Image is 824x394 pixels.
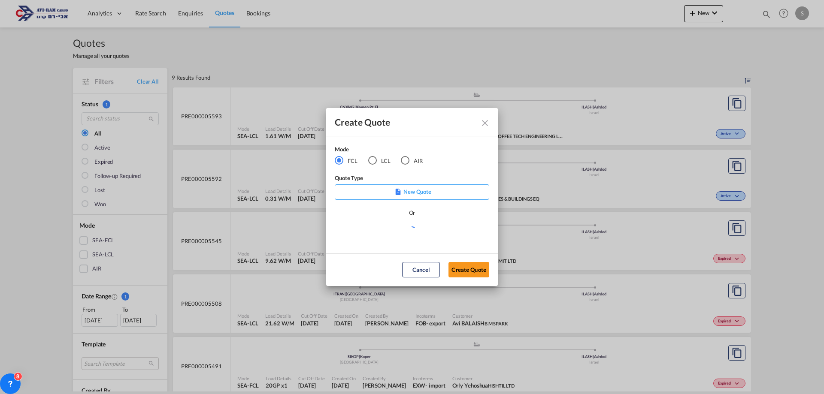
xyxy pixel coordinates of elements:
[448,262,489,277] button: Create Quote
[401,156,423,165] md-radio-button: AIR
[335,117,474,127] div: Create Quote
[480,118,490,128] md-icon: Close dialog
[335,184,489,200] div: New Quote
[335,156,357,165] md-radio-button: FCL
[338,187,486,196] p: New Quote
[335,174,489,184] div: Quote Type
[409,208,415,217] div: Or
[335,145,433,156] div: Mode
[476,114,492,130] button: Close dialog
[402,262,440,277] button: Cancel
[368,156,391,165] md-radio-button: LCL
[326,108,498,286] md-dialog: Create QuoteModeFCL LCLAIR ...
